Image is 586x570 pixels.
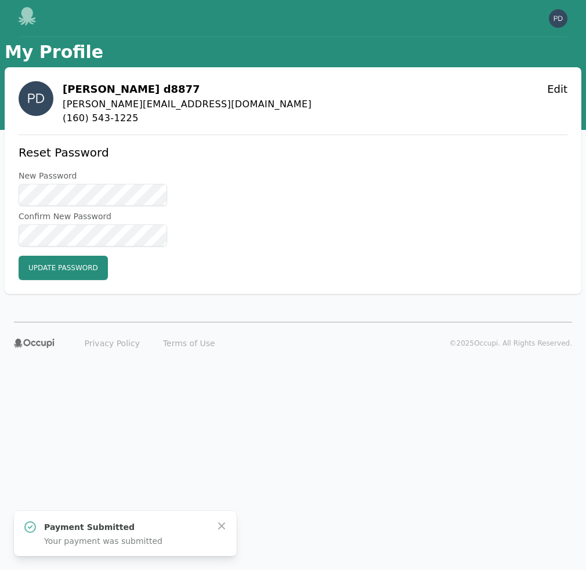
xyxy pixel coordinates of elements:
[156,334,222,353] a: Terms of Use
[78,334,147,353] a: Privacy Policy
[63,111,312,125] span: (160) 543-1225
[19,170,167,181] label: New Password
[450,339,572,348] p: © 2025 Occupi. All Rights Reserved.
[547,81,567,97] button: Edit
[19,210,167,222] label: Confirm New Password
[19,256,108,280] button: Update Password
[63,97,312,111] span: [PERSON_NAME][EMAIL_ADDRESS][DOMAIN_NAME]
[19,81,53,116] img: d5ee75afbe54f2f1bfd8e4a28a30e277
[44,535,207,547] p: Your payment was submitted
[5,42,103,63] h1: My Profile
[63,81,312,97] h2: [PERSON_NAME] d8877
[19,144,167,161] h2: Reset Password
[44,521,207,533] p: Payment Submitted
